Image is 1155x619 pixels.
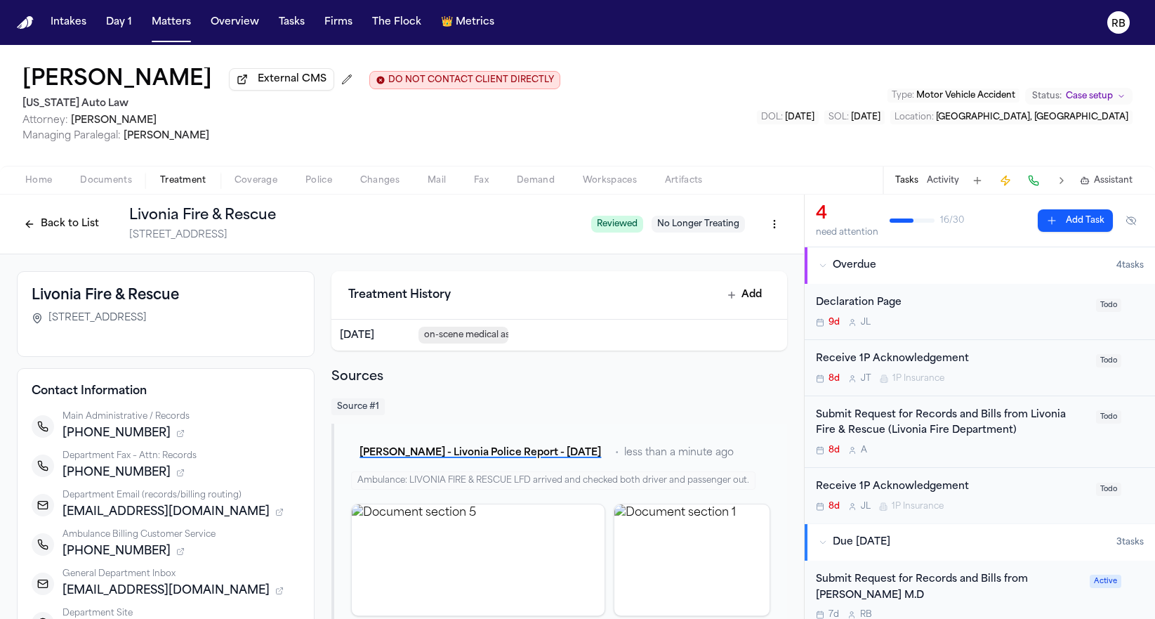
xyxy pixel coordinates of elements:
[614,504,770,615] img: Document section 1
[258,72,326,86] span: External CMS
[895,113,934,122] span: Location :
[824,110,885,124] button: Edit SOL: 2028-08-06
[22,67,212,93] h1: [PERSON_NAME]
[517,175,555,186] span: Demand
[833,259,876,273] span: Overdue
[1096,410,1121,424] span: Todo
[805,284,1155,340] div: Open task: Declaration Page
[428,175,446,186] span: Mail
[176,469,185,477] button: 2 sources
[62,568,300,580] div: General Department Inbox
[22,67,212,93] button: Edit matter name
[129,206,580,226] h1: Livonia Fire & Rescue
[32,286,179,306] h3: Livonia Fire & Rescue
[890,110,1133,124] button: Edit Location: Livonia, MI
[351,504,605,616] div: View document section 5
[176,547,185,556] button: 1 source
[829,113,849,122] span: SOL :
[273,10,310,35] button: Tasks
[205,10,265,35] a: Overview
[829,501,840,512] span: 8d
[940,215,964,226] span: 16 / 30
[805,247,1155,284] button: Overdue4tasks
[1116,260,1144,271] span: 4 task s
[757,110,819,124] button: Edit DOL: 2025-08-06
[614,504,770,616] div: View document section 1
[100,10,138,35] button: Day 1
[435,10,500,35] a: crownMetrics
[861,373,871,384] span: J T
[160,175,206,186] span: Treatment
[305,175,332,186] span: Police
[22,115,68,126] span: Attorney:
[351,471,755,490] div: Ambulance: LIVONIA FIRE & RESCUE LFD arrived and checked both driver and passenger out.
[367,10,427,35] button: The Flock
[62,504,270,521] span: [EMAIL_ADDRESS][DOMAIN_NAME]
[805,524,1155,561] button: Due [DATE]3tasks
[615,446,619,460] span: •
[652,216,745,233] span: No Longer Treating
[805,340,1155,396] div: Open task: Receive 1P Acknowledgement
[369,71,560,89] button: Edit client contact restriction
[1116,537,1144,548] span: 3 task s
[62,582,270,599] span: [EMAIL_ADDRESS][DOMAIN_NAME]
[62,450,300,462] div: Department Fax – Attn: Records
[1096,354,1121,367] span: Todo
[146,10,197,35] a: Matters
[17,213,106,235] button: Back to List
[861,317,871,328] span: J L
[45,10,92,35] button: Intakes
[1038,209,1113,232] button: Add Task
[829,445,840,456] span: 8d
[861,501,871,512] span: J L
[1032,91,1062,102] span: Status:
[805,396,1155,469] div: Open task: Submit Request for Records and Bills from Livonia Fire & Rescue (Livonia Fire Department)
[62,543,171,560] span: [PHONE_NUMBER]
[624,446,734,460] span: less than a minute ago
[892,501,944,512] span: 1P Insurance
[340,330,374,341] span: [DATE]
[816,572,1081,604] div: Submit Request for Records and Bills from [PERSON_NAME] M.D
[887,89,1019,103] button: Edit Type: Motor Vehicle Accident
[176,429,185,438] button: 2 sources
[833,535,890,549] span: Due [DATE]
[32,383,300,400] h4: Contact Information
[71,115,157,126] span: [PERSON_NAME]
[48,311,147,325] span: [STREET_ADDRESS]
[665,175,703,186] span: Artifacts
[583,175,637,186] span: Workspaces
[25,175,52,186] span: Home
[1025,88,1133,105] button: Change status from Case setup
[851,113,880,122] span: [DATE]
[235,175,277,186] span: Coverage
[916,91,1015,100] span: Motor Vehicle Accident
[785,113,814,122] span: [DATE]
[331,367,787,387] h2: Sources
[1118,209,1144,232] button: Hide completed tasks (⌘⇧H)
[829,317,840,328] span: 9d
[816,408,1088,440] div: Submit Request for Records and Bills from Livonia Fire & Rescue (Livonia Fire Department)
[388,74,554,86] span: DO NOT CONTACT CLIENT DIRECTLY
[1111,19,1126,29] text: RB
[719,282,770,308] button: Add
[861,445,867,456] span: A
[17,16,34,30] a: Home
[591,216,643,233] span: Reviewed
[352,504,604,615] img: Document section 5
[1094,175,1133,186] span: Assistant
[996,171,1015,190] button: Create Immediate Task
[22,96,560,112] h2: [US_STATE] Auto Law
[129,228,227,242] span: [STREET_ADDRESS]
[62,425,171,442] span: [PHONE_NUMBER]
[17,16,34,30] img: Finch Logo
[968,171,987,190] button: Add Task
[474,175,489,186] span: Fax
[895,175,918,186] button: Tasks
[22,131,121,141] span: Managing Paralegal:
[1024,171,1043,190] button: Make a Call
[1066,91,1113,102] span: Case setup
[816,479,1088,495] div: Receive 1P Acknowledgement
[275,508,284,516] button: 1 source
